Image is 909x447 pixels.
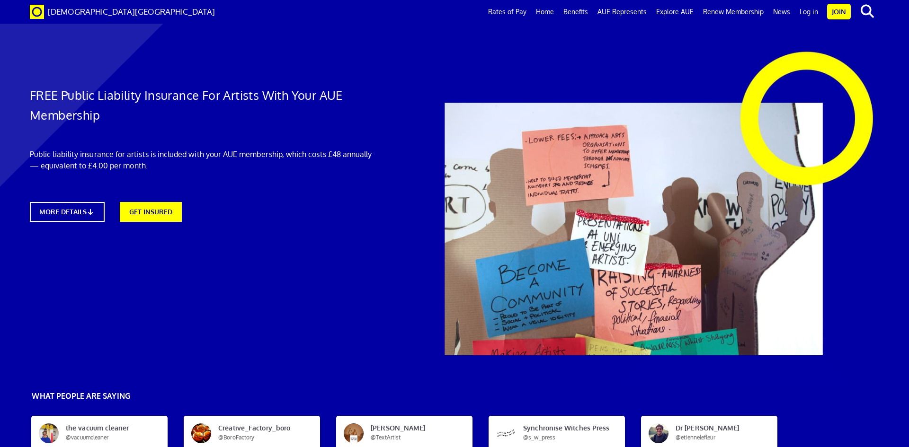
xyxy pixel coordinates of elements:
[827,4,851,19] a: Join
[668,423,759,442] span: Dr [PERSON_NAME]
[30,202,105,222] a: MORE DETAILS
[218,434,254,441] span: @BoroFactory
[59,423,150,442] span: the vacuum cleaner
[120,202,182,222] a: GET INSURED
[516,423,607,442] span: Synchronise Witches Press
[371,434,401,441] span: @TextArtist
[48,7,215,17] span: [DEMOGRAPHIC_DATA][GEOGRAPHIC_DATA]
[30,149,375,171] p: Public liability insurance for artists is included with your AUE membership, which costs £48 annu...
[676,434,715,441] span: @etiennelefleur
[853,1,882,21] button: search
[364,423,454,442] span: [PERSON_NAME]
[66,434,108,441] span: @vacuumcleaner
[30,85,375,125] h1: FREE Public Liability Insurance For Artists With Your AUE Membership
[211,423,302,442] span: Creative_Factory_boro
[523,434,555,441] span: @s_w_press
